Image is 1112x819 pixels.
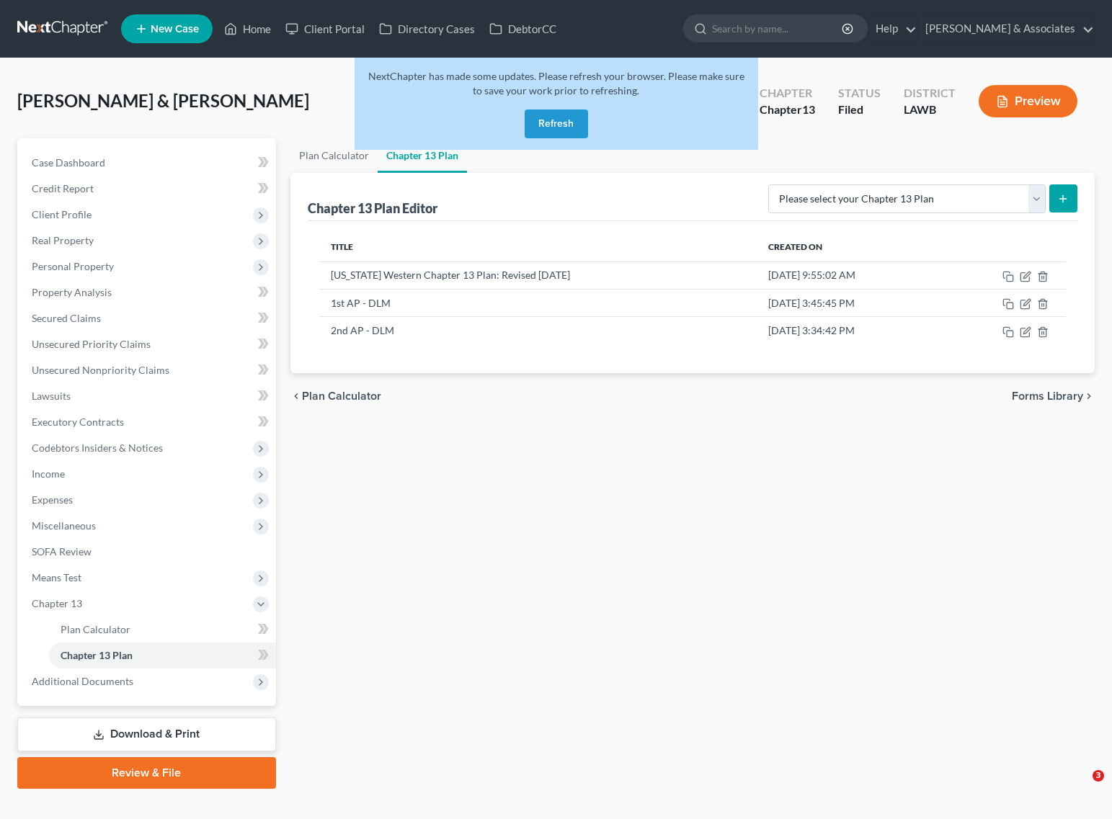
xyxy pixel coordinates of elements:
[319,317,757,344] td: 2nd AP - DLM
[17,757,276,789] a: Review & File
[32,156,105,169] span: Case Dashboard
[290,138,378,173] a: Plan Calculator
[20,305,276,331] a: Secured Claims
[32,467,65,480] span: Income
[32,675,133,687] span: Additional Documents
[757,261,940,289] td: [DATE] 9:55:02 AM
[32,182,94,194] span: Credit Report
[838,102,881,118] div: Filed
[20,176,276,202] a: Credit Report
[17,717,276,751] a: Download & Print
[290,390,302,402] i: chevron_left
[20,357,276,383] a: Unsecured Nonpriority Claims
[32,545,92,558] span: SOFA Review
[32,364,169,376] span: Unsecured Nonpriority Claims
[32,390,71,402] span: Lawsuits
[32,442,163,454] span: Codebtors Insiders & Notices
[20,409,276,435] a: Executory Contracts
[32,338,151,350] span: Unsecured Priority Claims
[32,312,101,324] span: Secured Claims
[290,390,381,402] button: chevron_left Plan Calculator
[802,102,815,116] span: 13
[760,102,815,118] div: Chapter
[61,623,130,635] span: Plan Calculator
[319,233,757,261] th: Title
[368,70,744,97] span: NextChapter has made some updates. Please refresh your browser. Please make sure to save your wor...
[32,208,92,220] span: Client Profile
[838,85,881,102] div: Status
[302,390,381,402] span: Plan Calculator
[979,85,1077,117] button: Preview
[757,233,940,261] th: Created On
[760,85,815,102] div: Chapter
[372,16,482,42] a: Directory Cases
[49,617,276,643] a: Plan Calculator
[1063,770,1098,805] iframe: Intercom live chat
[32,571,81,583] span: Means Test
[319,261,757,289] td: [US_STATE] Western Chapter 13 Plan: Revised [DATE]
[217,16,278,42] a: Home
[32,260,114,272] span: Personal Property
[32,416,124,428] span: Executory Contracts
[868,16,917,42] a: Help
[32,493,73,506] span: Expenses
[32,597,82,609] span: Chapter 13
[61,649,133,661] span: Chapter 13 Plan
[20,150,276,176] a: Case Dashboard
[308,200,437,217] div: Chapter 13 Plan Editor
[712,15,844,42] input: Search by name...
[1093,770,1104,782] span: 3
[1083,390,1095,402] i: chevron_right
[20,539,276,565] a: SOFA Review
[151,24,199,35] span: New Case
[32,286,112,298] span: Property Analysis
[49,643,276,668] a: Chapter 13 Plan
[20,383,276,409] a: Lawsuits
[904,102,956,118] div: LAWB
[278,16,372,42] a: Client Portal
[17,90,309,111] span: [PERSON_NAME] & [PERSON_NAME]
[32,519,96,532] span: Miscellaneous
[319,289,757,316] td: 1st AP - DLM
[20,279,276,305] a: Property Analysis
[904,85,956,102] div: District
[482,16,564,42] a: DebtorCC
[1012,390,1095,402] button: Forms Library chevron_right
[525,109,588,138] button: Refresh
[757,317,940,344] td: [DATE] 3:34:42 PM
[918,16,1094,42] a: [PERSON_NAME] & Associates
[20,331,276,357] a: Unsecured Priority Claims
[1012,390,1083,402] span: Forms Library
[32,234,94,246] span: Real Property
[757,289,940,316] td: [DATE] 3:45:45 PM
